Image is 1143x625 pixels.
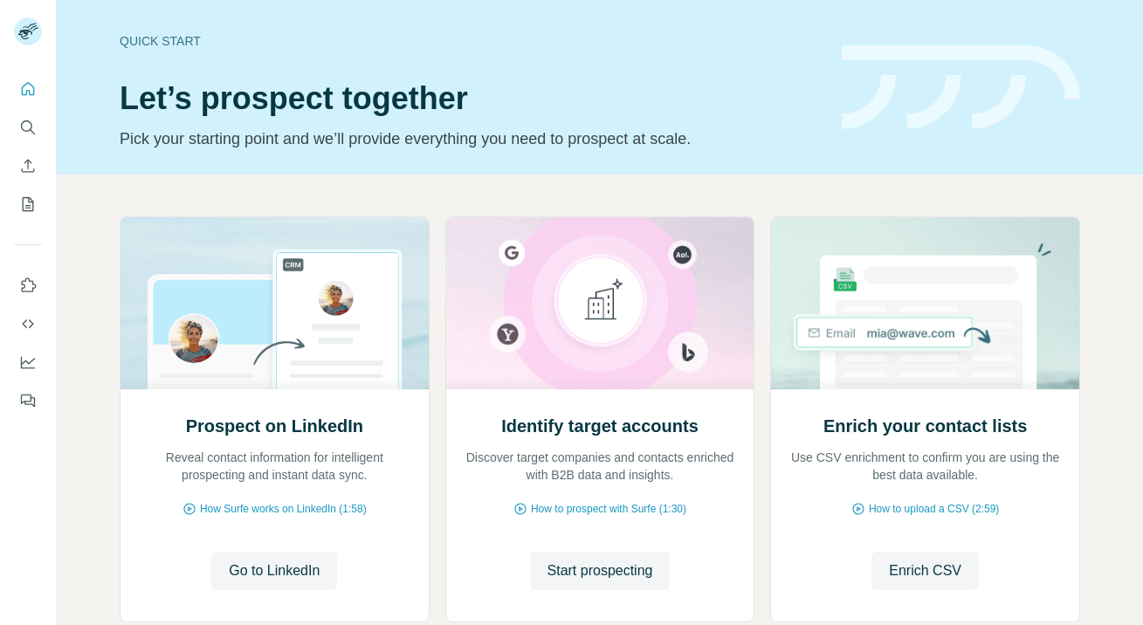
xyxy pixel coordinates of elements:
button: Start prospecting [530,552,671,590]
img: Prospect on LinkedIn [120,217,430,389]
h2: Identify target accounts [501,414,699,438]
span: How to prospect with Surfe (1:30) [531,501,686,517]
span: Enrich CSV [889,560,961,581]
p: Use CSV enrichment to confirm you are using the best data available. [788,449,1062,484]
h2: Enrich your contact lists [823,414,1027,438]
span: Go to LinkedIn [229,560,320,581]
span: Start prospecting [547,560,653,581]
span: How Surfe works on LinkedIn (1:58) [200,501,367,517]
button: Use Surfe on LinkedIn [14,270,42,301]
button: Go to LinkedIn [211,552,337,590]
p: Reveal contact information for intelligent prospecting and instant data sync. [138,449,411,484]
button: Quick start [14,73,42,105]
img: Identify target accounts [445,217,755,389]
button: Enrich CSV [871,552,979,590]
img: Enrich your contact lists [770,217,1080,389]
button: Feedback [14,385,42,416]
p: Pick your starting point and we’ll provide everything you need to prospect at scale. [120,127,821,151]
span: How to upload a CSV (2:59) [869,501,999,517]
img: banner [842,45,1080,130]
button: Use Surfe API [14,308,42,340]
button: My lists [14,189,42,220]
button: Enrich CSV [14,150,42,182]
button: Search [14,112,42,143]
h2: Prospect on LinkedIn [186,414,363,438]
p: Discover target companies and contacts enriched with B2B data and insights. [464,449,737,484]
h1: Let’s prospect together [120,81,821,116]
button: Dashboard [14,347,42,378]
div: Quick start [120,32,821,50]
